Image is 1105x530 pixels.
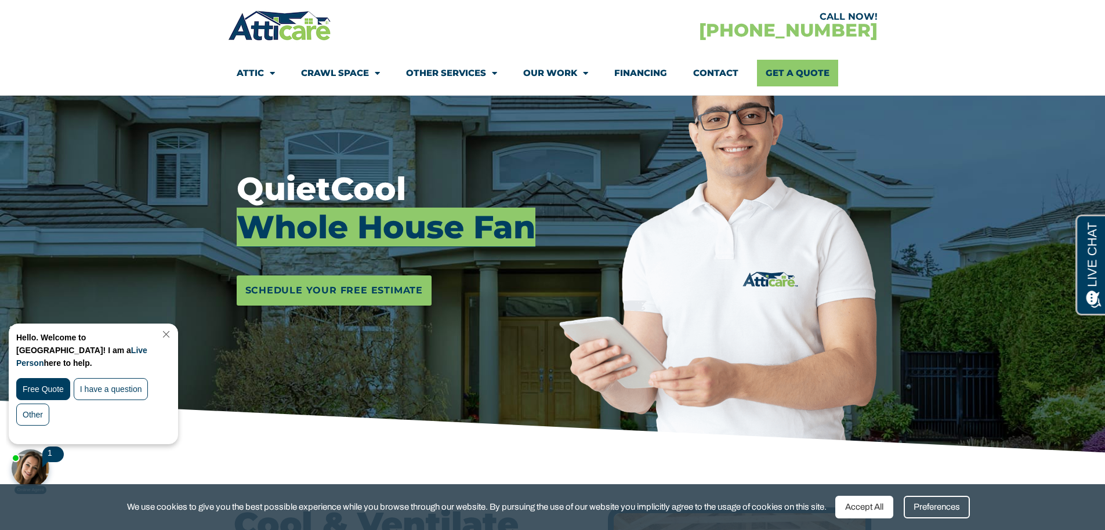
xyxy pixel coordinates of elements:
a: Contact [693,60,738,86]
span: We use cookies to give you the best possible experience while you browse through our website. By ... [127,500,827,514]
a: Our Work [523,60,588,86]
h3: QuietCool [237,170,551,246]
nav: Menu [237,60,869,86]
a: Financing [614,60,667,86]
span: Opens a chat window [28,9,93,24]
mark: Whole House Fan [237,208,535,247]
div: Accept All [835,496,893,518]
img: Atticare employee [559,57,877,455]
a: Other Services [406,60,497,86]
span: Schedule Your Free Estimate [245,281,423,300]
a: Crawl Space [301,60,380,86]
a: Schedule Your Free Estimate [237,275,432,306]
a: Attic [237,60,275,86]
div: CALL NOW! [553,12,878,21]
iframe: Chat Invitation [6,321,191,495]
a: Get A Quote [757,60,838,86]
div: Preferences [904,496,970,518]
